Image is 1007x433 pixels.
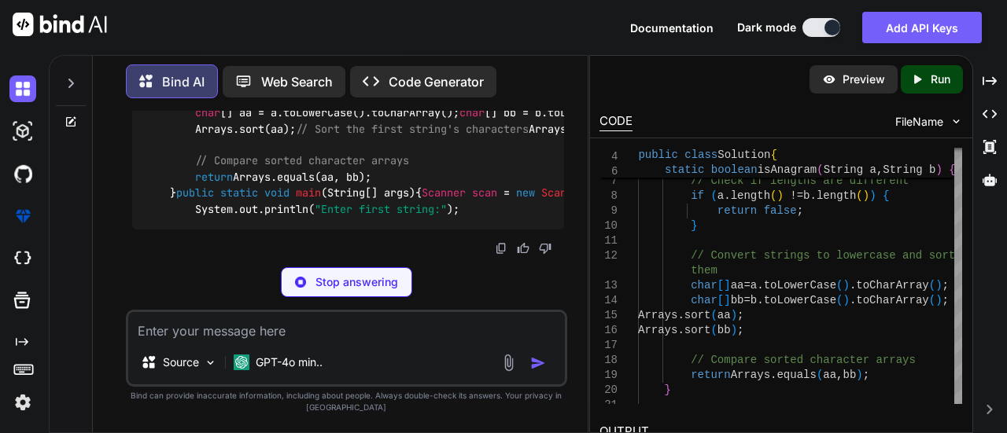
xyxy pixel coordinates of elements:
img: githubDark [9,160,36,187]
span: } [665,383,671,396]
span: char [692,279,718,292]
div: CODE [599,112,633,131]
span: . [758,294,764,306]
span: boolean [711,163,758,176]
div: 13 [599,278,618,293]
span: b [751,294,757,306]
span: , [837,369,843,381]
span: 4 [599,149,618,164]
img: like [517,242,529,255]
span: . [678,324,684,336]
span: // Compare sorted character arrays [692,354,917,366]
span: toLowerCase [764,294,836,306]
span: ] [725,279,731,292]
span: if [692,189,705,202]
span: Arrays [638,324,677,336]
span: ) [731,324,737,336]
span: main [296,185,321,200]
div: 14 [599,293,618,308]
img: premium [9,203,36,229]
span: void [264,185,290,200]
span: Arrays [638,309,677,321]
span: ; [737,309,743,321]
p: Bind can provide inaccurate information, including about people. Always double-check its answers.... [126,390,568,413]
span: . [678,309,684,321]
code: java.util.Arrays; java.util.Scanner; { { (a.length() != b.length()) { ; } [] aa = a.toLowerCase()... [145,41,925,218]
img: dislike [539,242,551,255]
span: a [717,189,724,202]
span: . [725,189,731,202]
p: Source [163,354,199,370]
button: Add API Keys [862,12,982,43]
button: Documentation [630,20,714,36]
img: attachment [500,354,518,372]
span: , [876,163,883,176]
span: Scanner [422,185,466,200]
span: toCharArray [857,294,929,306]
img: darkChat [9,75,36,102]
span: } [692,219,698,232]
span: ( [857,189,863,202]
span: new [516,185,535,200]
p: Web Search [261,72,333,91]
span: // Check if lengths are different [692,174,909,187]
span: // Compare sorted character arrays [195,154,409,168]
span: return [195,170,233,184]
div: 12 [599,248,618,263]
span: sort [684,324,711,336]
span: . [850,279,856,292]
span: them [692,264,718,277]
div: 18 [599,353,618,368]
img: settings [9,389,36,416]
img: Bind AI [13,13,107,36]
span: ) [777,189,784,202]
span: ; [797,204,803,217]
span: aa [824,369,837,381]
span: bb [731,294,744,306]
span: . [810,189,817,202]
span: isAnagram [758,163,817,176]
span: // Convert strings to lowercase and sort [692,249,956,262]
span: sort [684,309,711,321]
span: ( [837,279,843,292]
span: = [744,294,751,306]
span: ) [936,163,942,176]
div: 7 [599,174,618,189]
span: [ [717,279,724,292]
span: return [717,204,757,217]
span: public [176,185,214,200]
span: ( [929,294,935,306]
span: Arrays [731,369,770,381]
span: aa [717,309,731,321]
span: String b [883,163,935,176]
span: ( [837,294,843,306]
span: ; [942,294,949,306]
img: icon [530,355,546,371]
span: ) [731,309,737,321]
span: // Sort the first string's characters [296,122,529,136]
span: { [949,163,955,176]
span: char [692,294,718,306]
span: toCharArray [857,279,929,292]
span: char [195,106,220,120]
span: { [770,149,776,161]
span: ( [770,189,776,202]
div: 17 [599,338,618,353]
span: aa [731,279,744,292]
div: 16 [599,323,618,338]
span: ] [725,294,731,306]
span: Scanner [541,185,585,200]
span: scan [472,185,497,200]
span: ) [936,294,942,306]
img: preview [822,72,836,86]
span: ) [863,189,869,202]
p: Preview [843,72,885,87]
span: ( [817,163,823,176]
span: ; [737,324,743,336]
span: equals [777,369,817,381]
span: bb [717,324,731,336]
span: static [665,163,704,176]
img: copy [495,242,507,255]
span: ) [870,189,876,202]
span: ( [711,309,717,321]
